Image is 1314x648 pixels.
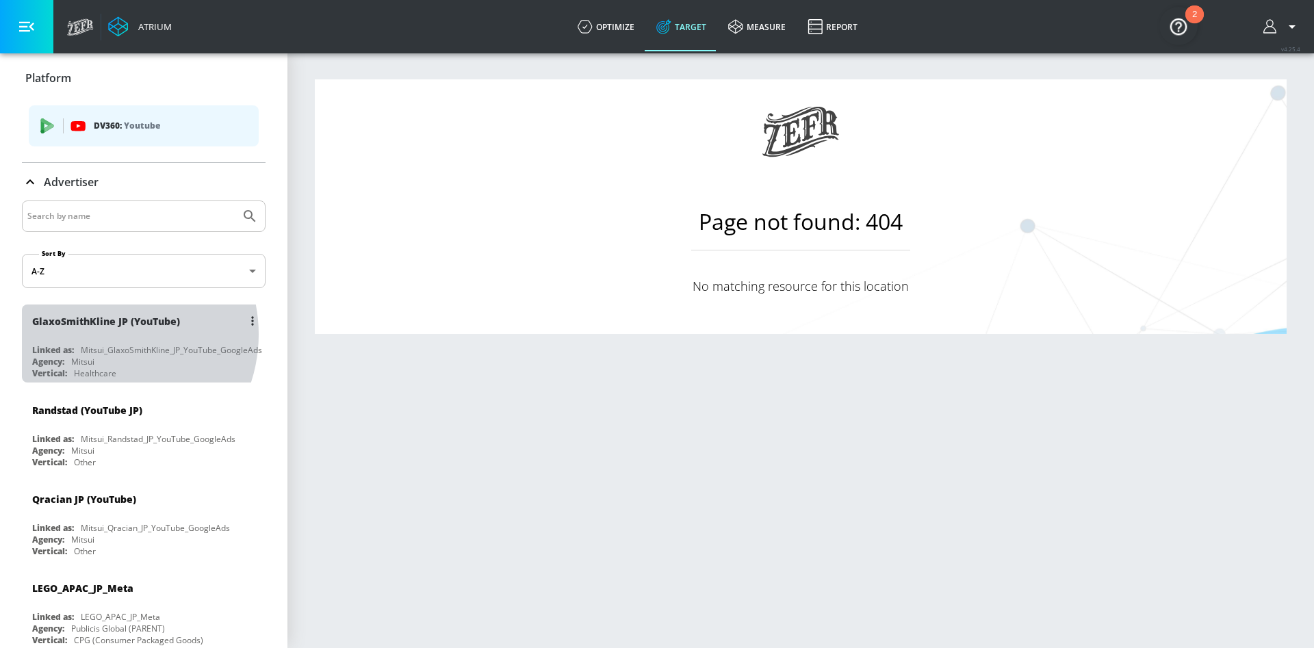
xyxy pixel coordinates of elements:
[32,456,67,468] div: Vertical:
[81,522,230,534] div: Mitsui_Qracian_JP_YouTube_GoogleAds
[22,482,266,560] div: Qracian JP (YouTube)Linked as:Mitsui_Qracian_JP_YouTube_GoogleAdsAgency:MitsuiVertical:Other
[74,456,96,468] div: Other
[22,304,266,383] div: GlaxoSmithKline JP (YouTube)Linked as:Mitsui_GlaxoSmithKline_JP_YouTube_GoogleAdsAgency:MitsuiVer...
[39,249,68,258] label: Sort By
[81,433,235,445] div: Mitsui_Randstad_JP_YouTube_GoogleAds
[29,105,259,146] div: DV360: Youtube
[22,254,266,288] div: A-Z
[81,611,160,623] div: LEGO_APAC_JP_Meta
[32,522,74,534] div: Linked as:
[32,534,64,545] div: Agency:
[32,344,74,356] div: Linked as:
[1281,45,1300,53] span: v 4.25.4
[797,2,868,51] a: Report
[32,445,64,456] div: Agency:
[22,393,266,471] div: Randstad (YouTube JP)Linked as:Mitsui_Randstad_JP_YouTube_GoogleAdsAgency:MitsuiVertical:Other
[108,16,172,37] a: Atrium
[22,96,266,162] div: Platform
[74,545,96,557] div: Other
[71,356,94,367] div: Mitsui
[133,21,172,33] div: Atrium
[32,315,180,328] div: GlaxoSmithKline JP (YouTube)
[71,534,94,545] div: Mitsui
[32,611,74,623] div: Linked as:
[32,545,67,557] div: Vertical:
[32,433,74,445] div: Linked as:
[22,163,266,201] div: Advertiser
[74,367,116,379] div: Healthcare
[645,2,717,51] a: Target
[1192,14,1197,32] div: 2
[32,356,64,367] div: Agency:
[25,70,71,86] p: Platform
[691,207,910,250] h1: Page not found: 404
[22,59,266,97] div: Platform
[32,493,136,506] div: Qracian JP (YouTube)
[1159,7,1198,45] button: Open Resource Center, 2 new notifications
[124,118,160,133] p: Youtube
[74,634,203,646] div: CPG (Consumer Packaged Goods)
[32,582,133,595] div: LEGO_APAC_JP_Meta
[29,100,259,155] ul: list of platforms
[567,2,645,51] a: optimize
[44,174,99,190] p: Advertiser
[94,118,248,133] p: DV360:
[32,634,67,646] div: Vertical:
[81,344,262,356] div: Mitsui_GlaxoSmithKline_JP_YouTube_GoogleAds
[32,404,142,417] div: Randstad (YouTube JP)
[691,278,910,294] p: No matching resource for this location
[717,2,797,51] a: measure
[32,367,67,379] div: Vertical:
[71,623,165,634] div: Publicis Global (PARENT)
[71,445,94,456] div: Mitsui
[27,207,235,225] input: Search by name
[32,623,64,634] div: Agency:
